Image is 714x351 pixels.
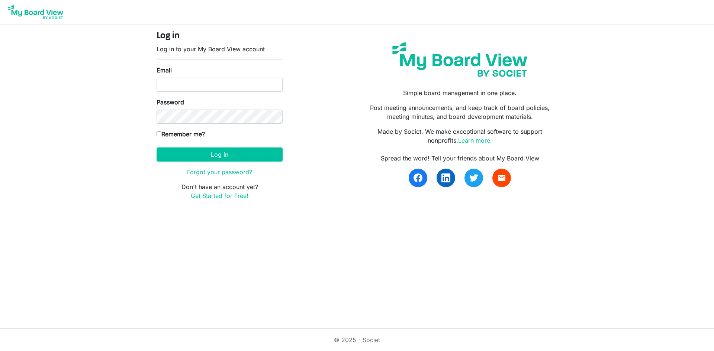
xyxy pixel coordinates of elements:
a: email [492,169,511,187]
label: Password [157,98,184,107]
a: © 2025 - Societ [334,336,380,344]
p: Post meeting announcements, and keep track of board policies, meeting minutes, and board developm... [363,103,557,121]
img: My Board View Logo [6,3,65,22]
div: Spread the word! Tell your friends about My Board View [363,154,557,163]
img: linkedin.svg [441,173,450,182]
p: Made by Societ. We make exceptional software to support nonprofits. [363,127,557,145]
p: Log in to your My Board View account [157,45,283,53]
a: Learn more. [458,137,492,144]
p: Simple board management in one place. [363,88,557,97]
button: Log in [157,147,283,162]
label: Remember me? [157,130,205,139]
a: Get Started for Free! [191,192,248,199]
span: email [497,173,506,182]
a: Forgot your password? [187,168,252,176]
label: Email [157,66,172,75]
img: my-board-view-societ.svg [387,37,533,82]
input: Remember me? [157,131,161,136]
p: Don't have an account yet? [157,182,283,200]
h4: Log in [157,31,283,42]
img: twitter.svg [469,173,478,182]
img: facebook.svg [414,173,422,182]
